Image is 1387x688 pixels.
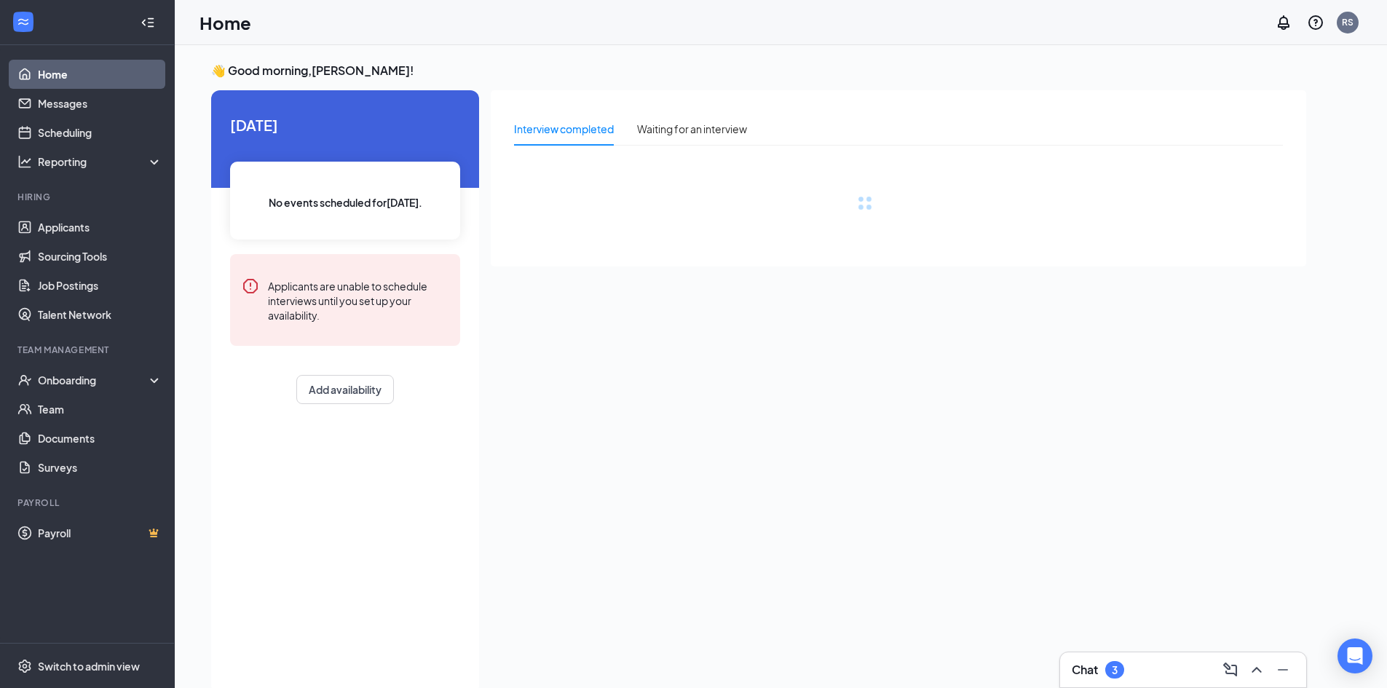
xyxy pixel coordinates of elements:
button: ChevronUp [1245,658,1268,681]
svg: Collapse [141,15,155,30]
div: Applicants are unable to schedule interviews until you set up your availability. [268,277,448,323]
a: Scheduling [38,118,162,147]
div: Open Intercom Messenger [1337,638,1372,673]
svg: Analysis [17,154,32,169]
a: PayrollCrown [38,518,162,547]
button: Minimize [1271,658,1295,681]
span: [DATE] [230,114,460,136]
button: Add availability [296,375,394,404]
div: Waiting for an interview [637,121,747,137]
a: Job Postings [38,271,162,300]
a: Documents [38,424,162,453]
svg: ChevronUp [1248,661,1265,679]
svg: QuestionInfo [1307,14,1324,31]
div: Interview completed [514,121,614,137]
a: Applicants [38,213,162,242]
svg: Error [242,277,259,295]
h3: Chat [1072,662,1098,678]
div: Onboarding [38,373,150,387]
svg: ComposeMessage [1222,661,1239,679]
div: 3 [1112,664,1118,676]
a: Sourcing Tools [38,242,162,271]
svg: UserCheck [17,373,32,387]
a: Team [38,395,162,424]
svg: WorkstreamLogo [16,15,31,29]
a: Home [38,60,162,89]
svg: Minimize [1274,661,1292,679]
h1: Home [199,10,251,35]
div: Switch to admin view [38,659,140,673]
a: Talent Network [38,300,162,329]
svg: Notifications [1275,14,1292,31]
svg: Settings [17,659,32,673]
a: Messages [38,89,162,118]
div: RS [1342,16,1354,28]
h3: 👋 Good morning, [PERSON_NAME] ! [211,63,1306,79]
div: Payroll [17,497,159,509]
a: Surveys [38,453,162,482]
span: No events scheduled for [DATE] . [269,194,422,210]
div: Team Management [17,344,159,356]
button: ComposeMessage [1219,658,1242,681]
div: Reporting [38,154,163,169]
div: Hiring [17,191,159,203]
